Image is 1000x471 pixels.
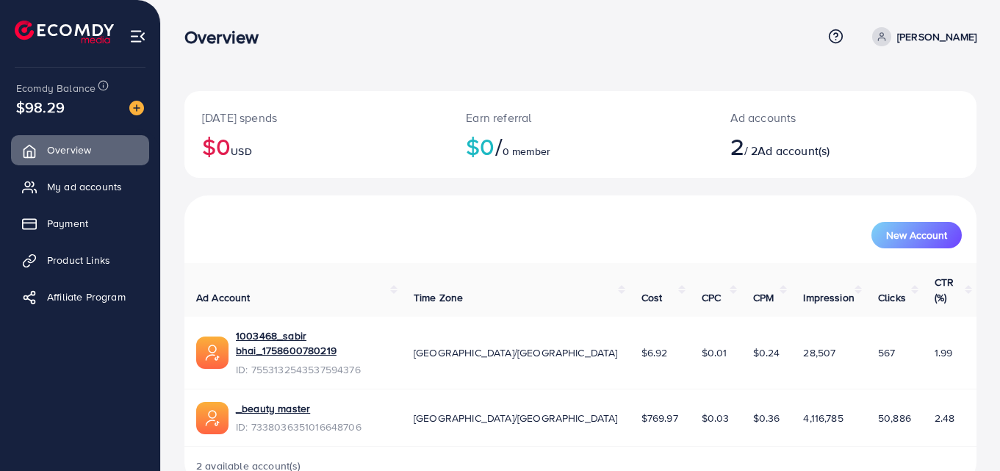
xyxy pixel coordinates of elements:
span: Cost [641,290,663,305]
span: [GEOGRAPHIC_DATA]/[GEOGRAPHIC_DATA] [414,411,618,425]
a: My ad accounts [11,172,149,201]
img: ic-ads-acc.e4c84228.svg [196,337,229,369]
span: $0.24 [753,345,780,360]
h2: $0 [466,132,694,160]
span: 50,886 [878,411,911,425]
button: New Account [871,222,962,248]
span: USD [231,144,251,159]
span: My ad accounts [47,179,122,194]
a: Affiliate Program [11,282,149,312]
span: Overview [47,143,91,157]
h3: Overview [184,26,270,48]
span: $98.29 [16,96,65,118]
span: $769.97 [641,411,678,425]
span: Impression [803,290,855,305]
p: [PERSON_NAME] [897,28,976,46]
a: Overview [11,135,149,165]
img: menu [129,28,146,45]
span: Payment [47,216,88,231]
img: ic-ads-acc.e4c84228.svg [196,402,229,434]
span: Clicks [878,290,906,305]
span: [GEOGRAPHIC_DATA]/[GEOGRAPHIC_DATA] [414,345,618,360]
a: [PERSON_NAME] [866,27,976,46]
span: 2 [730,129,744,163]
span: Time Zone [414,290,463,305]
span: New Account [886,230,947,240]
span: Ad Account [196,290,251,305]
span: ID: 7553132543537594376 [236,362,390,377]
span: 4,116,785 [803,411,843,425]
h2: $0 [202,132,431,160]
span: ID: 7338036351016648706 [236,420,361,434]
p: [DATE] spends [202,109,431,126]
span: $0.01 [702,345,727,360]
h2: / 2 [730,132,893,160]
span: $0.36 [753,411,780,425]
span: 1.99 [935,345,953,360]
span: 567 [878,345,895,360]
p: Earn referral [466,109,694,126]
p: Ad accounts [730,109,893,126]
span: CPM [753,290,774,305]
span: Ad account(s) [758,143,830,159]
span: / [495,129,503,163]
span: 0 member [503,144,550,159]
span: CTR (%) [935,275,954,304]
span: $0.03 [702,411,730,425]
span: 28,507 [803,345,835,360]
img: image [129,101,144,115]
span: 2.48 [935,411,955,425]
span: Ecomdy Balance [16,81,96,96]
span: Product Links [47,253,110,267]
span: CPC [702,290,721,305]
a: Payment [11,209,149,238]
a: _beauty master [236,401,310,416]
a: Product Links [11,245,149,275]
span: Affiliate Program [47,290,126,304]
a: 1003468_sabir bhai_1758600780219 [236,328,390,359]
img: logo [15,21,114,43]
span: $6.92 [641,345,668,360]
